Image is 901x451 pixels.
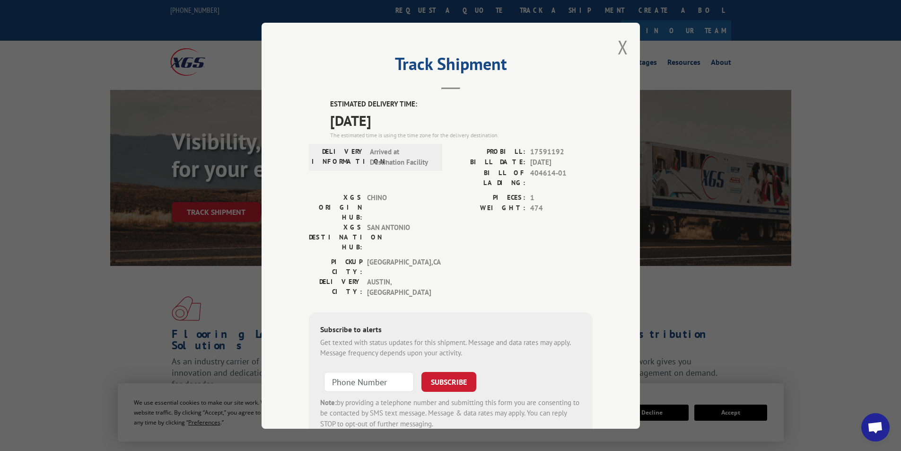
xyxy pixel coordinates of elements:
button: SUBSCRIBE [421,371,476,391]
label: XGS ORIGIN HUB: [309,192,362,222]
div: Get texted with status updates for this shipment. Message and data rates may apply. Message frequ... [320,337,581,358]
a: Open chat [861,413,890,442]
span: AUSTIN , [GEOGRAPHIC_DATA] [367,276,431,298]
label: ESTIMATED DELIVERY TIME: [330,99,593,110]
label: WEIGHT: [451,203,525,214]
span: [DATE] [530,157,593,168]
span: 404614-01 [530,168,593,187]
label: XGS DESTINATION HUB: [309,222,362,252]
input: Phone Number [324,371,414,391]
label: DELIVERY INFORMATION: [312,146,365,168]
span: Arrived at Destination Facility [370,146,434,168]
span: SAN ANTONIO [367,222,431,252]
span: 1 [530,192,593,203]
h2: Track Shipment [309,57,593,75]
span: 17591192 [530,146,593,157]
div: by providing a telephone number and submitting this form you are consenting to be contacted by SM... [320,397,581,429]
label: PICKUP CITY: [309,256,362,276]
label: BILL OF LADING: [451,168,525,187]
label: DELIVERY CITY: [309,276,362,298]
label: BILL DATE: [451,157,525,168]
div: Subscribe to alerts [320,323,581,337]
label: PIECES: [451,192,525,203]
div: The estimated time is using the time zone for the delivery destination. [330,131,593,139]
strong: Note: [320,398,337,407]
span: [GEOGRAPHIC_DATA] , CA [367,256,431,276]
span: CHINO [367,192,431,222]
span: [DATE] [330,109,593,131]
label: PROBILL: [451,146,525,157]
button: Close modal [618,35,628,60]
span: 474 [530,203,593,214]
